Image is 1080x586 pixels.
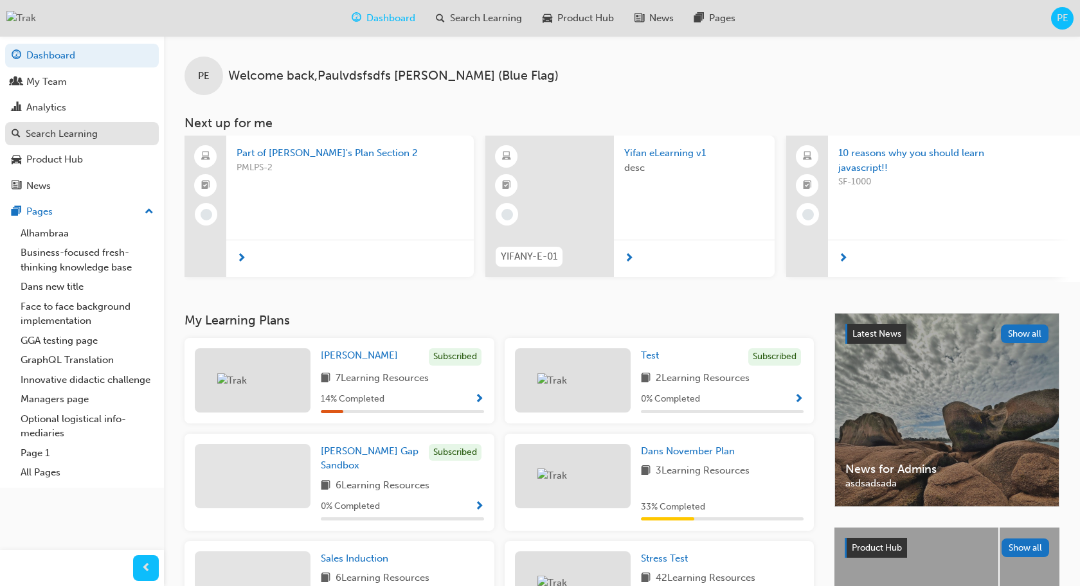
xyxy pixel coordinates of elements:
a: Dans new title [15,277,159,297]
span: learningRecordVerb_NONE-icon [201,209,212,220]
a: YIFANY-E-01Yifan eLearning v1desc [485,136,775,277]
span: Product Hub [557,11,614,26]
span: search-icon [12,129,21,140]
span: booktick-icon [201,177,210,194]
span: [PERSON_NAME] [321,350,398,361]
a: Page 1 [15,443,159,463]
span: up-icon [145,204,154,220]
button: Show Progress [474,499,484,515]
a: My Team [5,70,159,94]
img: Trak [537,468,608,483]
span: learningRecordVerb_NONE-icon [501,209,513,220]
a: Stress Test [641,551,693,566]
span: 0 % Completed [321,499,380,514]
span: booktick-icon [803,177,812,194]
a: [PERSON_NAME] [321,348,403,363]
a: Managers page [15,389,159,409]
span: book-icon [321,371,330,387]
span: Part of [PERSON_NAME]'s Plan Section 2 [237,146,464,161]
button: Pages [5,200,159,224]
span: people-icon [12,76,21,88]
span: Dans November Plan [641,445,735,457]
span: guage-icon [12,50,21,62]
div: Subscribed [429,444,482,461]
img: Trak [217,373,288,388]
span: Yifan eLearning v1 [624,146,764,161]
a: Test [641,348,664,363]
span: 0 % Completed [641,392,700,407]
span: 2 Learning Resources [656,371,750,387]
span: Stress Test [641,553,688,564]
span: Show Progress [794,394,804,405]
span: learningRecordVerb_NONE-icon [802,209,814,220]
span: YIFANY-E-01 [501,249,557,264]
a: Face to face background implementation [15,297,159,331]
img: Trak [6,11,36,26]
div: Product Hub [26,152,83,167]
a: [PERSON_NAME] Gap Sandbox [321,444,429,473]
span: book-icon [641,371,651,387]
span: laptop-icon [201,148,210,165]
button: Show all [1002,538,1050,557]
span: 14 % Completed [321,392,384,407]
span: book-icon [321,478,330,494]
div: My Team [26,75,67,89]
span: Pages [709,11,735,26]
span: Search Learning [450,11,522,26]
span: learningResourceType_ELEARNING-icon [502,148,511,165]
a: Innovative didactic challenge [15,370,159,390]
button: Show Progress [474,391,484,407]
a: GraphQL Translation [15,350,159,370]
span: next-icon [237,253,246,265]
span: SF-1000 [838,175,1065,190]
a: News [5,174,159,198]
span: Show Progress [474,394,484,405]
a: Latest NewsShow all [845,324,1048,344]
span: news-icon [634,10,644,26]
span: Product Hub [852,542,902,553]
span: prev-icon [141,560,151,576]
a: 10 reasons why you should learn javascript!!SF-1000 [786,136,1075,277]
button: Show Progress [794,391,804,407]
a: Optional logistical info-mediaries [15,409,159,443]
span: Sales Induction [321,553,388,564]
span: laptop-icon [803,148,812,165]
img: Trak [537,373,608,388]
span: next-icon [838,253,848,265]
a: Analytics [5,96,159,120]
a: car-iconProduct Hub [532,5,624,31]
span: Test [641,350,659,361]
span: book-icon [641,463,651,479]
a: Search Learning [5,122,159,146]
span: Welcome back , Paulvdsfsdfs [PERSON_NAME] (Blue Flag) [228,69,559,84]
a: All Pages [15,463,159,483]
h3: Next up for me [164,116,1080,130]
button: DashboardMy TeamAnalyticsSearch LearningProduct HubNews [5,41,159,200]
span: PE [1057,11,1068,26]
a: Dashboard [5,44,159,67]
a: Business-focused fresh-thinking knowledge base [15,243,159,277]
span: pages-icon [12,206,21,218]
span: 3 Learning Resources [656,463,750,479]
span: car-icon [12,154,21,166]
a: news-iconNews [624,5,684,31]
span: desc [624,161,764,175]
a: Latest NewsShow allNews for Adminsasdsadsada [834,313,1059,507]
span: Latest News [852,328,901,339]
span: pages-icon [694,10,704,26]
span: PMLPS-2 [237,161,464,175]
span: next-icon [624,253,634,265]
span: search-icon [436,10,445,26]
span: [PERSON_NAME] Gap Sandbox [321,445,419,472]
button: PE [1051,7,1074,30]
div: Analytics [26,100,66,115]
span: asdsadsada [845,476,1048,491]
span: car-icon [543,10,552,26]
span: 10 reasons why you should learn javascript!! [838,146,1065,175]
span: guage-icon [352,10,361,26]
span: News [649,11,674,26]
a: Dans November Plan [641,444,740,459]
div: Subscribed [748,348,801,366]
